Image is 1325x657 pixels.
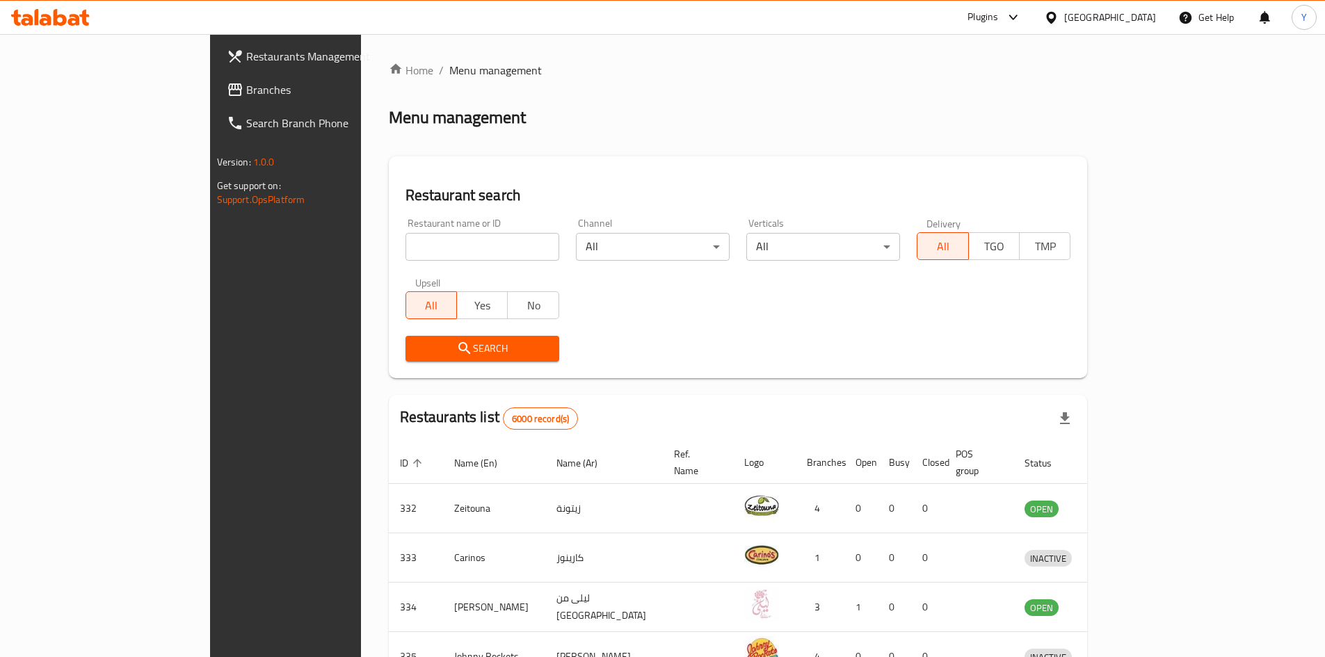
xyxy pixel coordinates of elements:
span: 1.0.0 [253,153,275,171]
th: Open [844,441,878,484]
th: Busy [878,441,911,484]
td: [PERSON_NAME] [443,583,545,632]
img: Leila Min Lebnan [744,587,779,622]
td: 0 [844,533,878,583]
span: 6000 record(s) [504,412,577,425]
td: Zeitouna [443,484,545,533]
span: Get support on: [217,177,281,195]
div: All [576,233,730,261]
a: Support.OpsPlatform [217,190,305,209]
button: TMP [1019,232,1070,260]
input: Search for restaurant name or ID.. [405,233,559,261]
div: OPEN [1025,501,1059,517]
button: Search [405,336,559,362]
button: All [917,232,968,260]
h2: Menu management [389,106,526,129]
th: Branches [796,441,844,484]
div: Plugins [967,9,998,26]
span: TGO [974,236,1014,257]
span: INACTIVE [1025,551,1072,567]
span: All [923,236,963,257]
td: ليلى من [GEOGRAPHIC_DATA] [545,583,663,632]
h2: Restaurant search [405,185,1071,206]
span: Menu management [449,62,542,79]
div: INACTIVE [1025,550,1072,567]
button: All [405,291,457,319]
button: TGO [968,232,1020,260]
h2: Restaurants list [400,407,579,430]
span: Ref. Name [674,446,716,479]
span: Status [1025,455,1070,471]
span: TMP [1025,236,1065,257]
td: 3 [796,583,844,632]
span: Yes [463,295,502,316]
span: Search Branch Phone [246,115,420,131]
td: 4 [796,484,844,533]
th: Closed [911,441,945,484]
td: 0 [878,533,911,583]
span: OPEN [1025,501,1059,517]
li: / [439,62,444,79]
td: 0 [911,533,945,583]
td: 1 [844,583,878,632]
div: [GEOGRAPHIC_DATA] [1064,10,1156,25]
a: Restaurants Management [216,40,431,73]
span: All [412,295,451,316]
span: No [513,295,553,316]
td: 0 [878,484,911,533]
td: 0 [878,583,911,632]
nav: breadcrumb [389,62,1088,79]
td: 1 [796,533,844,583]
span: Y [1301,10,1307,25]
button: No [507,291,559,319]
td: 0 [844,484,878,533]
span: Search [417,340,548,357]
a: Branches [216,73,431,106]
span: ID [400,455,426,471]
label: Upsell [415,277,441,287]
td: كارينوز [545,533,663,583]
span: Name (En) [454,455,515,471]
span: POS group [956,446,997,479]
a: Search Branch Phone [216,106,431,140]
button: Yes [456,291,508,319]
span: Name (Ar) [556,455,616,471]
span: Restaurants Management [246,48,420,65]
th: Logo [733,441,796,484]
img: Zeitouna [744,488,779,523]
label: Delivery [926,218,961,228]
span: OPEN [1025,600,1059,616]
td: Carinos [443,533,545,583]
span: Branches [246,81,420,98]
td: زيتونة [545,484,663,533]
td: 0 [911,484,945,533]
div: Total records count [503,407,578,430]
div: All [746,233,900,261]
td: 0 [911,583,945,632]
img: Carinos [744,537,779,572]
div: Export file [1048,402,1082,435]
span: Version: [217,153,251,171]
